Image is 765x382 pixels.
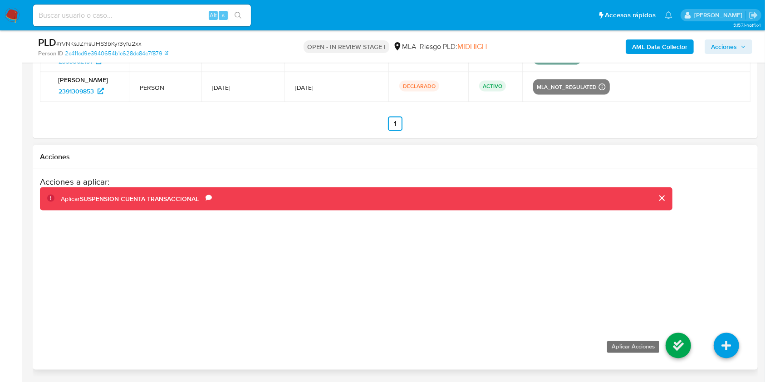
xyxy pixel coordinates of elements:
[38,35,56,49] b: PLD
[210,11,217,20] span: Alt
[304,40,389,53] p: OPEN - IN REVIEW STAGE I
[733,21,760,29] span: 3.157.1-hotfix-1
[393,42,416,52] div: MLA
[626,39,694,54] button: AML Data Collector
[40,176,672,187] h3: Acciones a aplicar :
[705,39,752,54] button: Acciones
[749,10,758,20] a: Salir
[457,41,487,52] span: MIDHIGH
[632,39,687,54] b: AML Data Collector
[651,187,672,209] button: cerrar
[665,11,672,19] a: Notificaciones
[694,11,745,20] p: julieta.rodriguez@mercadolibre.com
[65,49,168,58] a: 2c411cd9e3940654b1c628dc84c7f879
[711,39,737,54] span: Acciones
[229,9,247,22] button: search-icon
[222,11,225,20] span: s
[80,194,199,203] b: SUSPENSION CUENTA TRANSACCIONAL
[605,10,656,20] span: Accesos rápidos
[38,49,63,58] b: Person ID
[61,195,206,203] div: Aplicar
[420,42,487,52] span: Riesgo PLD:
[40,152,750,162] h2: Acciones
[56,39,142,48] span: # rVNKsJZmsUHS3bKyr3yfu2xx
[33,10,251,21] input: Buscar usuario o caso...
